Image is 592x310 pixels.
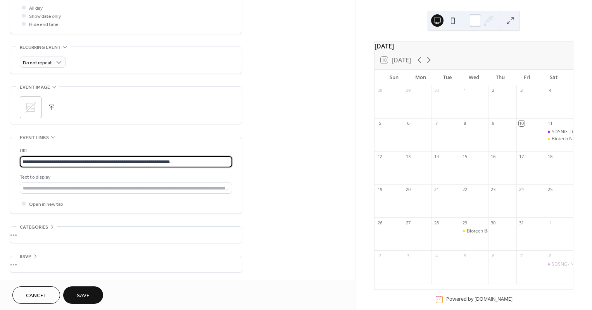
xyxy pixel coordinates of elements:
[519,88,525,93] div: 3
[433,253,439,258] div: 4
[433,187,439,193] div: 21
[434,70,461,85] div: Tue
[377,187,383,193] div: 19
[547,121,553,126] div: 11
[547,88,553,93] div: 4
[20,173,231,181] div: Text to display
[20,134,49,142] span: Event links
[446,296,513,303] div: Powered by
[20,223,48,231] span: Categories
[433,121,439,126] div: 7
[461,70,487,85] div: Wed
[490,253,496,258] div: 6
[20,147,231,155] div: URL
[10,227,242,243] div: •••
[29,200,63,208] span: Open in new tab
[475,296,513,303] a: [DOMAIN_NAME]
[377,88,383,93] div: 28
[375,41,573,51] div: [DATE]
[407,70,434,85] div: Mon
[23,59,52,67] span: Do not repeat
[433,153,439,159] div: 14
[12,286,60,304] button: Cancel
[63,286,103,304] button: Save
[519,121,525,126] div: 10
[490,187,496,193] div: 23
[545,129,573,135] div: SDSNG- Fleet Science Center
[77,292,90,300] span: Save
[462,187,468,193] div: 22
[462,121,468,126] div: 8
[490,153,496,159] div: 16
[519,253,525,258] div: 7
[20,83,50,91] span: Event image
[377,220,383,226] div: 26
[29,21,59,29] span: Hide end time
[490,88,496,93] div: 2
[462,220,468,226] div: 29
[547,253,553,258] div: 8
[377,121,383,126] div: 5
[467,228,540,234] div: Biotech Beach and Brews October
[20,96,41,118] div: ;
[519,153,525,159] div: 17
[405,88,411,93] div: 29
[547,187,553,193] div: 25
[377,153,383,159] div: 12
[462,253,468,258] div: 5
[519,220,525,226] div: 31
[540,70,567,85] div: Sat
[462,88,468,93] div: 1
[547,153,553,159] div: 18
[26,292,47,300] span: Cancel
[381,70,407,85] div: Sun
[490,121,496,126] div: 9
[405,121,411,126] div: 6
[433,220,439,226] div: 28
[514,70,540,85] div: Fri
[20,43,61,52] span: Recurring event
[405,187,411,193] div: 20
[405,220,411,226] div: 27
[490,220,496,226] div: 30
[460,228,488,234] div: Biotech Beach and Brews October
[29,4,43,12] span: All day
[547,220,553,226] div: 1
[545,136,573,142] div: Biotech Networking Mixer
[462,153,468,159] div: 15
[405,153,411,159] div: 13
[487,70,514,85] div: Thu
[377,253,383,258] div: 2
[433,88,439,93] div: 30
[519,187,525,193] div: 24
[10,256,242,272] div: •••
[29,12,61,21] span: Show date only
[405,253,411,258] div: 3
[20,253,31,261] span: RSVP
[545,261,573,268] div: SDSNG- November Hike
